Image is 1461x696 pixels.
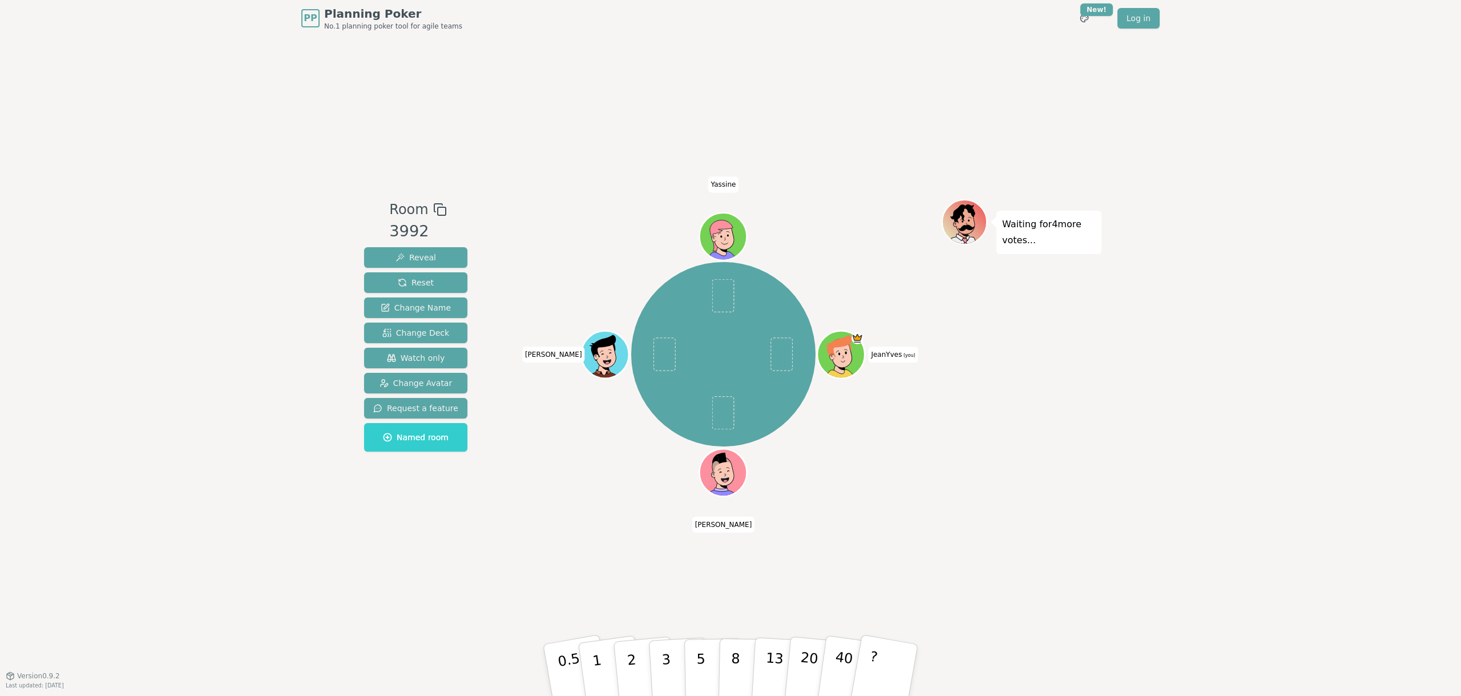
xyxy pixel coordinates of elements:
span: Change Name [381,302,451,313]
button: Version0.9.2 [6,671,60,681]
button: Reset [364,272,467,293]
button: New! [1074,8,1095,29]
button: Reveal [364,247,467,268]
button: Click to change your avatar [819,332,863,377]
span: Named room [383,432,449,443]
span: No.1 planning poker tool for agile teams [324,22,462,31]
span: Request a feature [373,403,458,414]
span: Change Deck [382,327,449,339]
button: Change Name [364,297,467,318]
span: (you) [902,353,915,358]
p: Waiting for 4 more votes... [1002,216,1096,248]
span: JeanYves is the host [851,332,863,344]
button: Change Deck [364,323,467,343]
span: Click to change your name [692,516,755,532]
button: Change Avatar [364,373,467,393]
button: Request a feature [364,398,467,419]
a: Log in [1117,8,1160,29]
a: PPPlanning PokerNo.1 planning poker tool for agile teams [301,6,462,31]
span: Reset [398,277,434,288]
span: Room [389,199,428,220]
span: Watch only [387,352,445,364]
span: Planning Poker [324,6,462,22]
span: Version 0.9.2 [17,671,60,681]
span: PP [304,11,317,25]
div: New! [1080,3,1113,16]
span: Click to change your name [708,176,739,192]
span: Change Avatar [380,377,453,389]
span: Click to change your name [522,347,585,363]
button: Named room [364,423,467,452]
button: Watch only [364,348,467,368]
span: Reveal [395,252,436,263]
span: Click to change your name [868,347,918,363]
div: 3992 [389,220,446,243]
span: Last updated: [DATE] [6,682,64,689]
